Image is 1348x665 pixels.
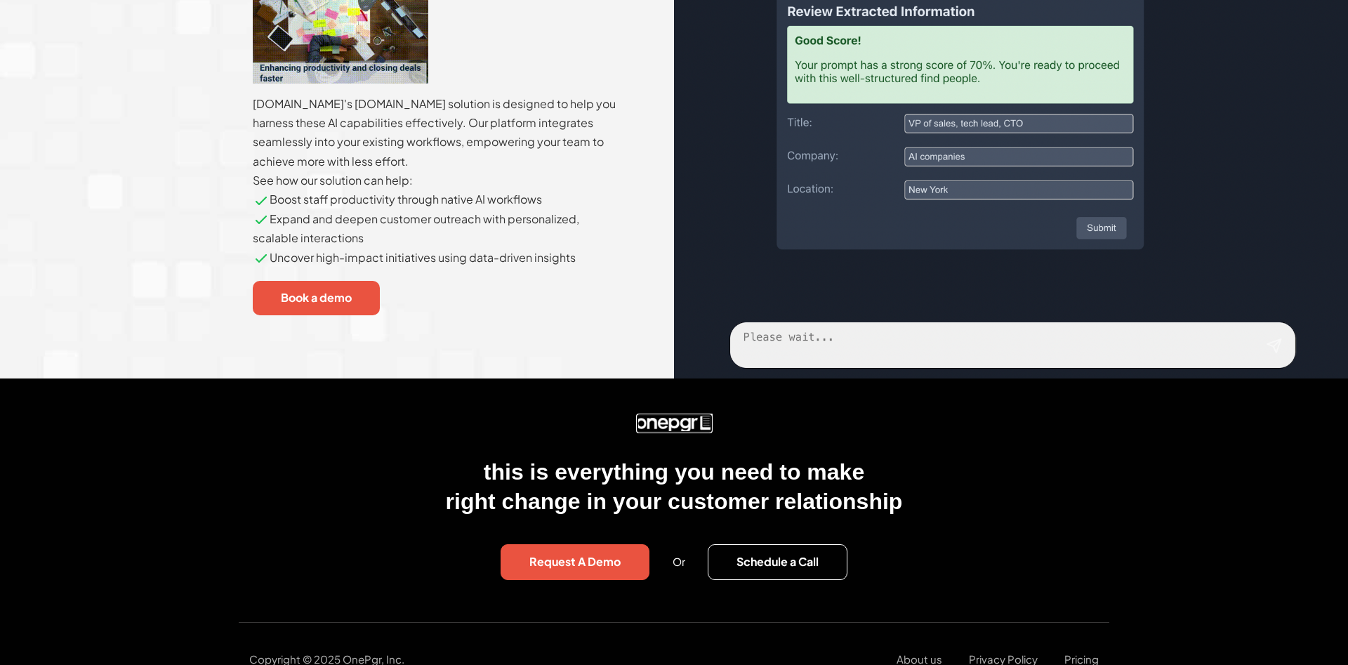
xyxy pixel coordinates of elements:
a: Request A Demo [501,544,649,580]
img: tik.png [253,250,270,267]
a: Book a demo [253,281,380,315]
a: Schedule a Call [708,544,847,580]
p: [DOMAIN_NAME]'s [DOMAIN_NAME] solution is designed to help you harness these AI capabilities effe... [253,94,618,267]
p: Or [652,553,706,570]
img: tik.png [253,211,270,228]
h3: this is everything you need to make right change in your customer relationship [249,458,1099,516]
img: tik.png [253,192,270,209]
